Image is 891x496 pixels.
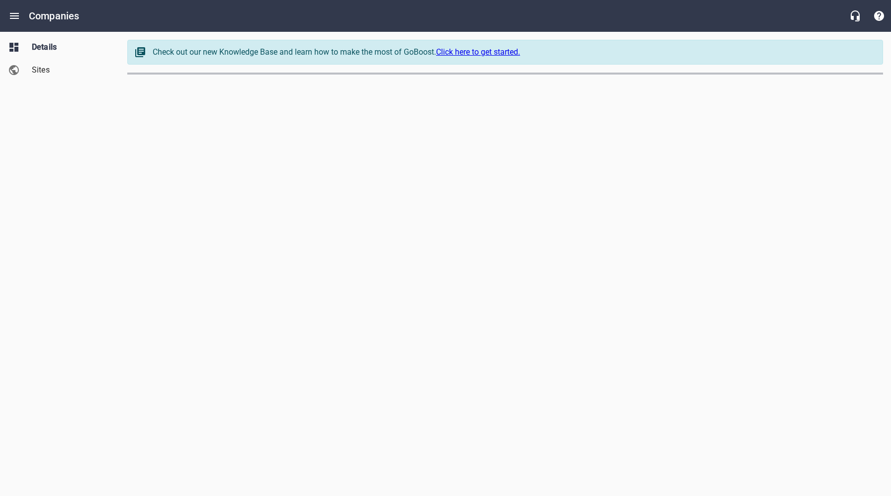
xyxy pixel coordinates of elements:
[32,41,107,53] span: Details
[29,8,79,24] h6: Companies
[867,4,891,28] button: Support Portal
[32,64,107,76] span: Sites
[153,46,873,58] div: Check out our new Knowledge Base and learn how to make the most of GoBoost.
[843,4,867,28] button: Live Chat
[436,47,520,57] a: Click here to get started.
[2,4,26,28] button: Open drawer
